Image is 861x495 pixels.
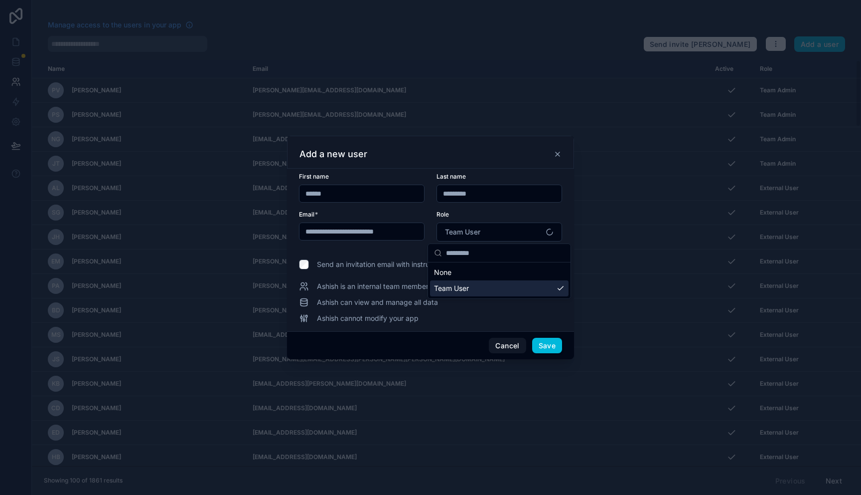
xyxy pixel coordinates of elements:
span: Last name [436,173,466,180]
span: Ashish cannot modify your app [317,313,419,323]
button: Cancel [489,338,526,354]
button: Save [532,338,562,354]
span: Ashish is an internal team member [317,281,429,291]
span: Team User [445,227,480,237]
span: Email [299,211,314,218]
span: Role [436,211,449,218]
div: None [430,264,569,280]
span: First name [299,173,329,180]
input: Send an invitation email with instructions to log in [299,259,309,269]
span: Send an invitation email with instructions to log in [317,259,477,269]
h3: Add a new user [299,148,367,160]
span: Team User [434,283,469,293]
span: Ashish can view and manage all data [317,297,438,307]
button: Select Button [436,223,562,242]
div: Suggestions [428,262,571,298]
